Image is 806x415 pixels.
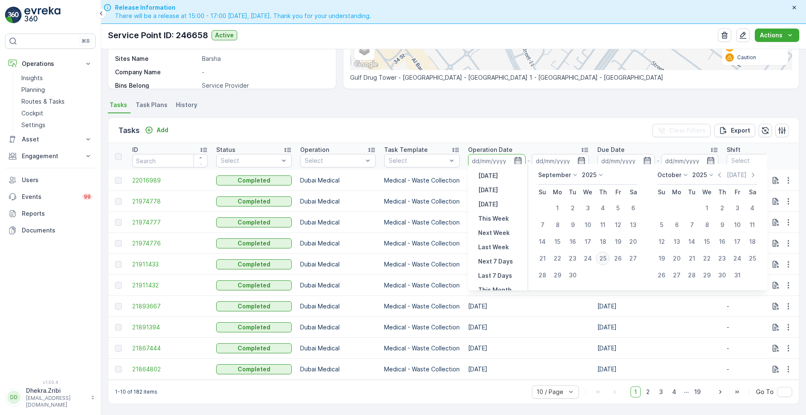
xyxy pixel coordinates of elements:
[300,146,329,154] p: Operation
[110,101,127,109] span: Tasks
[478,229,510,237] p: Next Week
[352,59,380,70] a: Open this area in Google Maps (opens a new window)
[714,185,730,200] th: Thursday
[216,238,292,248] button: Completed
[300,281,376,290] p: Dubai Medical
[475,214,512,224] button: This Week
[21,74,43,82] p: Insights
[685,269,699,282] div: 28
[566,235,579,248] div: 16
[384,302,460,311] p: Medical - Waste Collection
[685,252,699,265] div: 21
[715,201,729,215] div: 2
[238,197,270,206] p: Completed
[626,235,640,248] div: 20
[84,193,91,200] p: 99
[478,286,512,294] p: This Month
[611,218,625,232] div: 12
[115,261,122,268] div: Toggle Row Selected
[731,126,750,135] p: Export
[727,146,741,154] p: Shift
[580,185,595,200] th: Wednesday
[746,252,759,265] div: 25
[212,30,237,40] button: Active
[18,84,96,96] a: Planning
[115,12,371,20] span: There will be a release at 15:00 - 17:00 [DATE], [DATE]. Thank you for your understanding.
[610,185,625,200] th: Friday
[22,176,92,184] p: Users
[655,235,668,248] div: 12
[692,171,707,179] p: 2025
[670,252,683,265] div: 20
[216,259,292,269] button: Completed
[670,218,683,232] div: 6
[5,380,96,385] span: v 1.50.4
[115,198,122,205] div: Toggle Row Selected
[669,185,684,200] th: Monday
[216,175,292,185] button: Completed
[24,7,60,23] img: logo_light-DOdMpM7g.png
[132,176,208,185] a: 22016989
[715,252,729,265] div: 23
[657,156,659,166] p: -
[700,201,714,215] div: 1
[536,252,549,265] div: 21
[551,201,564,215] div: 1
[699,185,714,200] th: Wednesday
[746,218,759,232] div: 11
[132,344,208,352] a: 21867444
[730,252,744,265] div: 24
[655,218,668,232] div: 5
[527,156,530,166] p: -
[115,55,199,63] p: Sites Name
[652,124,711,137] button: Clear Filters
[216,146,236,154] p: Status
[626,218,640,232] div: 13
[238,323,270,331] p: Completed
[581,252,594,265] div: 24
[755,29,799,42] button: Actions
[730,218,744,232] div: 10
[715,269,729,282] div: 30
[132,260,208,269] a: 21911433
[132,281,208,290] a: 21911432
[593,338,722,359] td: [DATE]
[654,185,669,200] th: Sunday
[136,101,167,109] span: Task Plans
[700,252,714,265] div: 22
[715,235,729,248] div: 16
[581,218,594,232] div: 10
[22,60,79,68] p: Operations
[715,218,729,232] div: 9
[657,171,681,179] p: October
[384,365,460,373] p: Medical - Waste Collection
[691,386,704,397] span: 19
[115,324,122,331] div: Toggle Row Selected
[5,172,96,188] a: Users
[566,218,579,232] div: 9
[727,365,802,373] p: -
[118,125,140,136] p: Tasks
[221,157,279,165] p: Select
[115,303,122,310] div: Toggle Row Selected
[216,217,292,227] button: Completed
[115,3,371,12] span: Release Information
[595,185,610,200] th: Thursday
[389,157,447,165] p: Select
[727,344,802,352] p: -
[300,344,376,352] p: Dubai Medical
[464,170,593,191] td: [DATE]
[81,38,90,44] p: ⌘B
[475,242,512,252] button: Last Week
[216,196,292,206] button: Completed
[238,218,270,227] p: Completed
[132,302,208,311] a: 21893667
[384,218,460,227] p: Medical - Waste Collection
[582,171,597,179] p: 2025
[730,235,744,248] div: 17
[642,386,654,397] span: 2
[655,386,667,397] span: 3
[730,201,744,215] div: 3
